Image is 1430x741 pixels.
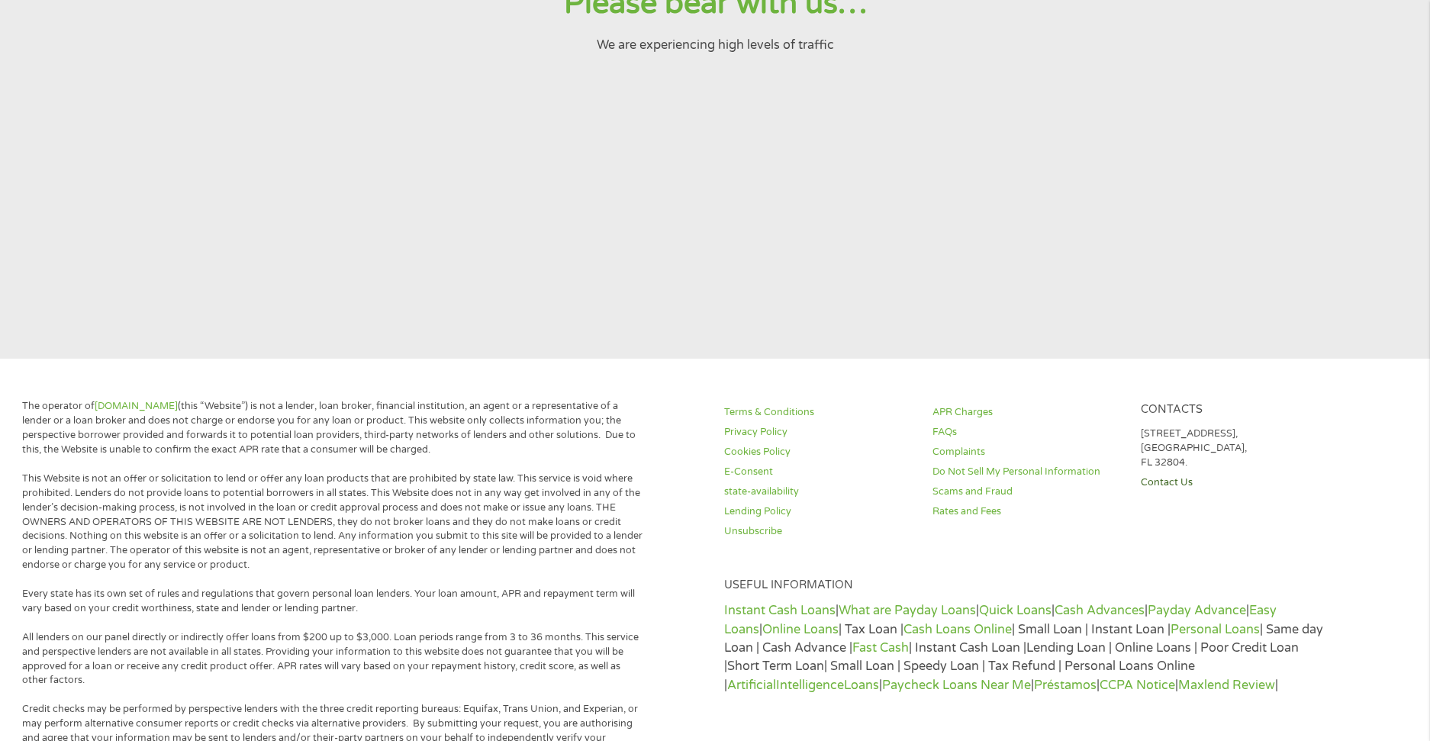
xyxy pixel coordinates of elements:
a: Quick Loans [979,603,1052,618]
p: We are experiencing high levels of traffic [18,36,1411,54]
a: Intelligence [776,678,844,693]
a: Do Not Sell My Personal Information [932,465,1122,479]
a: Paycheck Loans Near Me [882,678,1031,693]
p: [STREET_ADDRESS], [GEOGRAPHIC_DATA], FL 32804. [1141,427,1330,470]
a: Préstamos [1034,678,1097,693]
a: Personal Loans [1171,622,1260,637]
h4: Contacts [1141,403,1330,417]
a: FAQs [932,425,1122,440]
a: Scams and Fraud [932,485,1122,499]
a: CCPA Notice [1100,678,1175,693]
a: APR Charges [932,405,1122,420]
a: Instant Cash Loans [724,603,836,618]
a: Cash Advances [1055,603,1145,618]
a: Complaints [932,445,1122,459]
a: Unsubscribe [724,524,913,539]
a: What are Payday Loans [839,603,976,618]
a: Cookies Policy [724,445,913,459]
a: Cash Loans Online [903,622,1012,637]
p: Every state has its own set of rules and regulations that govern personal loan lenders. Your loan... [22,587,646,616]
a: Lending Policy [724,504,913,519]
a: E-Consent [724,465,913,479]
a: Terms & Conditions [724,405,913,420]
a: Artificial [727,678,776,693]
a: Rates and Fees [932,504,1122,519]
p: All lenders on our panel directly or indirectly offer loans from $200 up to $3,000. Loan periods ... [22,630,646,688]
a: Online Loans [762,622,839,637]
h4: Useful Information [724,578,1330,593]
a: Contact Us [1141,475,1330,490]
a: Maxlend Review [1178,678,1275,693]
a: Payday Advance [1148,603,1246,618]
a: state-availability [724,485,913,499]
a: Easy Loans [724,603,1277,636]
p: | | | | | | | Tax Loan | | Small Loan | Instant Loan | | Same day Loan | Cash Advance | | Instant... [724,601,1330,694]
a: [DOMAIN_NAME] [95,400,178,412]
a: Fast Cash [852,640,909,656]
p: This Website is not an offer or solicitation to lend or offer any loan products that are prohibit... [22,472,646,572]
p: The operator of (this “Website”) is not a lender, loan broker, financial institution, an agent or... [22,399,646,457]
a: Loans [844,678,879,693]
a: Privacy Policy [724,425,913,440]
